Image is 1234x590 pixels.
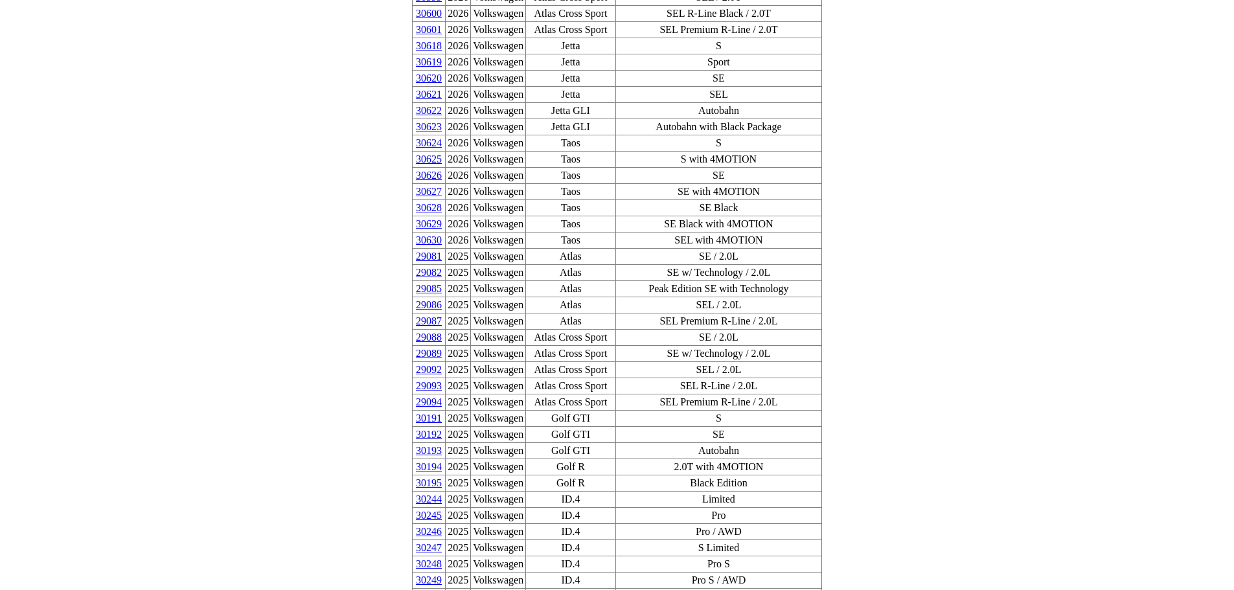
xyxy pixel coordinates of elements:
[416,73,442,84] a: 30620
[615,459,821,475] td: 2.0T with 4MOTION
[471,184,526,200] td: Volkswagen
[446,216,471,233] td: 2026
[446,38,471,54] td: 2026
[615,394,821,411] td: SEL Premium R-Line / 2.0L
[526,524,616,540] td: ID.4
[416,445,442,456] a: 30193
[471,200,526,216] td: Volkswagen
[446,168,471,184] td: 2026
[615,22,821,38] td: SEL Premium R-Line / 2.0T
[615,540,821,556] td: S Limited
[446,135,471,152] td: 2026
[446,297,471,313] td: 2025
[615,168,821,184] td: SE
[416,461,442,472] a: 30194
[471,508,526,524] td: Volkswagen
[615,362,821,378] td: SEL / 2.0L
[471,103,526,119] td: Volkswagen
[615,330,821,346] td: SE / 2.0L
[526,475,616,492] td: Golf R
[446,313,471,330] td: 2025
[526,71,616,87] td: Jetta
[615,152,821,168] td: S with 4MOTION
[526,184,616,200] td: Taos
[446,411,471,427] td: 2025
[416,332,442,343] a: 29088
[446,475,471,492] td: 2025
[615,71,821,87] td: SE
[446,524,471,540] td: 2025
[471,168,526,184] td: Volkswagen
[416,105,442,116] a: 30622
[471,152,526,168] td: Volkswagen
[446,492,471,508] td: 2025
[526,394,616,411] td: Atlas Cross Sport
[416,380,442,391] a: 29093
[526,168,616,184] td: Taos
[416,364,442,375] a: 29092
[416,477,442,488] a: 30195
[471,216,526,233] td: Volkswagen
[615,573,821,589] td: Pro S / AWD
[446,459,471,475] td: 2025
[416,218,442,229] a: 30629
[446,330,471,346] td: 2025
[526,200,616,216] td: Taos
[526,6,616,22] td: Atlas Cross Sport
[446,184,471,200] td: 2026
[526,427,616,443] td: Golf GTI
[416,186,442,197] a: 30627
[615,54,821,71] td: Sport
[416,315,442,326] a: 29087
[526,411,616,427] td: Golf GTI
[526,346,616,362] td: Atlas Cross Sport
[446,249,471,265] td: 2025
[615,249,821,265] td: SE / 2.0L
[446,22,471,38] td: 2026
[526,216,616,233] td: Taos
[416,510,442,521] a: 30245
[446,346,471,362] td: 2025
[526,508,616,524] td: ID.4
[446,362,471,378] td: 2025
[416,396,442,407] a: 29094
[416,348,442,359] a: 29089
[416,202,442,213] a: 30628
[471,556,526,573] td: Volkswagen
[471,119,526,135] td: Volkswagen
[471,38,526,54] td: Volkswagen
[416,153,442,165] a: 30625
[471,459,526,475] td: Volkswagen
[471,427,526,443] td: Volkswagen
[615,87,821,103] td: SEL
[446,71,471,87] td: 2026
[471,394,526,411] td: Volkswagen
[615,281,821,297] td: Peak Edition SE with Technology
[471,6,526,22] td: Volkswagen
[416,283,442,294] a: 29085
[526,135,616,152] td: Taos
[526,22,616,38] td: Atlas Cross Sport
[615,233,821,249] td: SEL with 4MOTION
[615,38,821,54] td: S
[526,556,616,573] td: ID.4
[471,54,526,71] td: Volkswagen
[526,362,616,378] td: Atlas Cross Sport
[446,281,471,297] td: 2025
[471,249,526,265] td: Volkswagen
[416,56,442,67] a: 30619
[446,378,471,394] td: 2025
[416,170,442,181] a: 30626
[615,346,821,362] td: SE w/ Technology / 2.0L
[446,508,471,524] td: 2025
[526,313,616,330] td: Atlas
[416,494,442,505] a: 30244
[615,443,821,459] td: Autobahn
[446,152,471,168] td: 2026
[615,556,821,573] td: Pro S
[416,413,442,424] a: 30191
[446,443,471,459] td: 2025
[526,492,616,508] td: ID.4
[471,475,526,492] td: Volkswagen
[526,573,616,589] td: ID.4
